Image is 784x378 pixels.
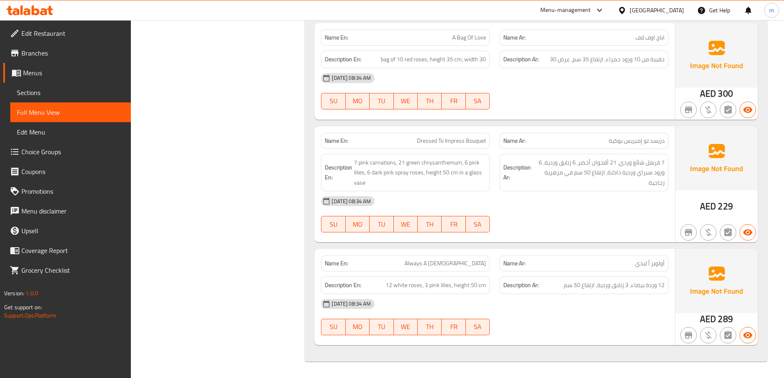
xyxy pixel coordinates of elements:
[405,259,486,268] span: Always A [DEMOGRAPHIC_DATA]
[609,137,665,145] span: دريسد تو إمبريس بوكية
[349,95,366,107] span: MO
[503,162,531,183] strong: Description Ar:
[700,102,717,118] button: Purchased item
[397,95,414,107] span: WE
[321,319,345,335] button: SU
[328,74,374,82] span: [DATE] 08:34 AM
[4,310,56,321] a: Support.OpsPlatform
[349,321,366,333] span: MO
[503,54,539,65] strong: Description Ar:
[445,321,462,333] span: FR
[740,327,756,343] button: Available
[325,54,361,65] strong: Description En:
[17,127,124,137] span: Edit Menu
[421,321,438,333] span: TH
[680,102,697,118] button: Not branch specific item
[23,68,124,78] span: Menus
[503,259,526,268] strong: Name Ar:
[10,122,131,142] a: Edit Menu
[700,327,717,343] button: Purchased item
[720,102,736,118] button: Not has choices
[445,218,462,230] span: FR
[564,280,665,290] span: 12 وردة بيضاء، 3 زنابق وردية، ارتفاع 50 سم
[328,197,374,205] span: [DATE] 08:34 AM
[3,142,131,162] a: Choice Groups
[769,6,774,15] span: m
[421,95,438,107] span: TH
[325,137,348,145] strong: Name En:
[346,216,370,232] button: MO
[417,137,486,145] span: Dressed To Impress Bouquet
[418,319,442,335] button: TH
[325,162,352,183] strong: Description En:
[325,280,361,290] strong: Description En:
[740,224,756,241] button: Available
[394,216,418,232] button: WE
[21,48,124,58] span: Branches
[373,321,390,333] span: TU
[346,93,370,109] button: MO
[328,300,374,308] span: [DATE] 08:34 AM
[466,216,490,232] button: SA
[700,198,716,214] span: AED
[370,319,393,335] button: TU
[354,158,486,188] span: 7 pink carnations, 21 green chrysanthemum, 6 pink lilies, 6 dark pink spray roses, height 50 cm i...
[718,86,733,102] span: 300
[469,321,486,333] span: SA
[10,102,131,122] a: Full Menu View
[325,218,342,230] span: SU
[321,216,345,232] button: SU
[550,54,665,65] span: حقيبة من 10 ورود حمراء، ارتفاع 35 سم، عرض 30
[718,311,733,327] span: 289
[720,327,736,343] button: Not has choices
[442,93,465,109] button: FR
[21,28,124,38] span: Edit Restaurant
[700,86,716,102] span: AED
[370,216,393,232] button: TU
[503,137,526,145] strong: Name Ar:
[421,218,438,230] span: TH
[418,93,442,109] button: TH
[370,93,393,109] button: TU
[397,218,414,230] span: WE
[675,249,758,313] img: Ae5nvW7+0k+MAAAAAElFTkSuQmCC
[325,95,342,107] span: SU
[675,126,758,190] img: Ae5nvW7+0k+MAAAAAElFTkSuQmCC
[635,33,665,42] span: اباج اوف لاف
[21,167,124,176] span: Coupons
[394,319,418,335] button: WE
[3,23,131,43] a: Edit Restaurant
[675,23,758,87] img: Ae5nvW7+0k+MAAAAAElFTkSuQmCC
[3,43,131,63] a: Branches
[346,319,370,335] button: MO
[386,280,486,290] span: 12 white roses, 3 pink lilies, height 50 cm
[349,218,366,230] span: MO
[445,95,462,107] span: FR
[3,221,131,241] a: Upsell
[466,319,490,335] button: SA
[503,33,526,42] strong: Name Ar:
[3,201,131,221] a: Menu disclaimer
[3,63,131,83] a: Menus
[720,224,736,241] button: Not has choices
[373,218,390,230] span: TU
[373,95,390,107] span: TU
[442,319,465,335] button: FR
[21,206,124,216] span: Menu disclaimer
[469,95,486,107] span: SA
[21,265,124,275] span: Grocery Checklist
[540,5,591,15] div: Menu-management
[3,181,131,201] a: Promotions
[321,93,345,109] button: SU
[3,260,131,280] a: Grocery Checklist
[21,147,124,157] span: Choice Groups
[4,302,42,313] span: Get support on:
[4,288,24,299] span: Version:
[635,259,665,268] span: أولويز أ ليدي
[17,88,124,97] span: Sections
[452,33,486,42] span: A Bag Of Love
[418,216,442,232] button: TH
[630,6,684,15] div: [GEOGRAPHIC_DATA]
[700,311,716,327] span: AED
[21,186,124,196] span: Promotions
